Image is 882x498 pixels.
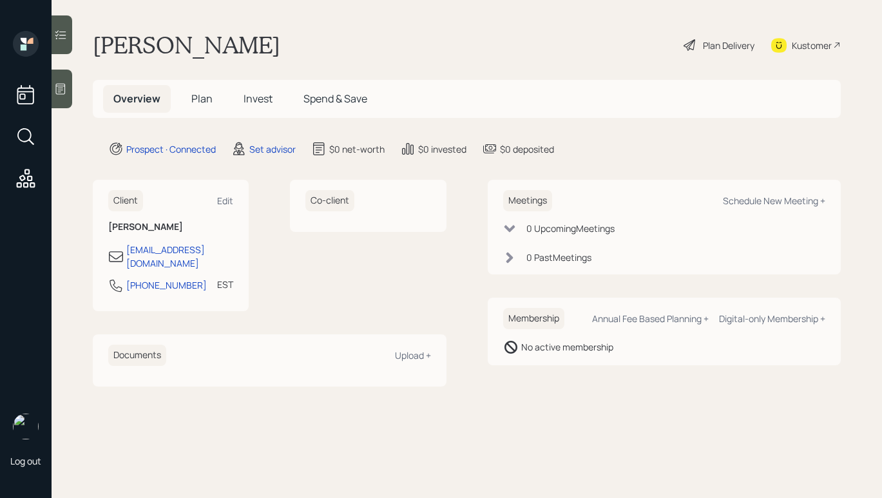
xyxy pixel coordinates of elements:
div: Plan Delivery [703,39,754,52]
div: Prospect · Connected [126,142,216,156]
h6: Meetings [503,190,552,211]
div: Set advisor [249,142,296,156]
div: 0 Upcoming Meeting s [526,222,615,235]
div: $0 deposited [500,142,554,156]
h6: [PERSON_NAME] [108,222,233,233]
div: Digital-only Membership + [719,312,825,325]
div: [PHONE_NUMBER] [126,278,207,292]
h6: Client [108,190,143,211]
div: Edit [217,195,233,207]
div: Upload + [395,349,431,361]
h1: [PERSON_NAME] [93,31,280,59]
div: [EMAIL_ADDRESS][DOMAIN_NAME] [126,243,233,270]
div: Annual Fee Based Planning + [592,312,709,325]
div: 0 Past Meeting s [526,251,591,264]
div: Schedule New Meeting + [723,195,825,207]
span: Invest [244,91,273,106]
div: EST [217,278,233,291]
span: Spend & Save [303,91,367,106]
div: Log out [10,455,41,467]
h6: Documents [108,345,166,366]
div: Kustomer [792,39,832,52]
span: Plan [191,91,213,106]
div: $0 invested [418,142,466,156]
h6: Co-client [305,190,354,211]
div: No active membership [521,340,613,354]
h6: Membership [503,308,564,329]
div: $0 net-worth [329,142,385,156]
span: Overview [113,91,160,106]
img: robby-grisanti-headshot.png [13,414,39,439]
